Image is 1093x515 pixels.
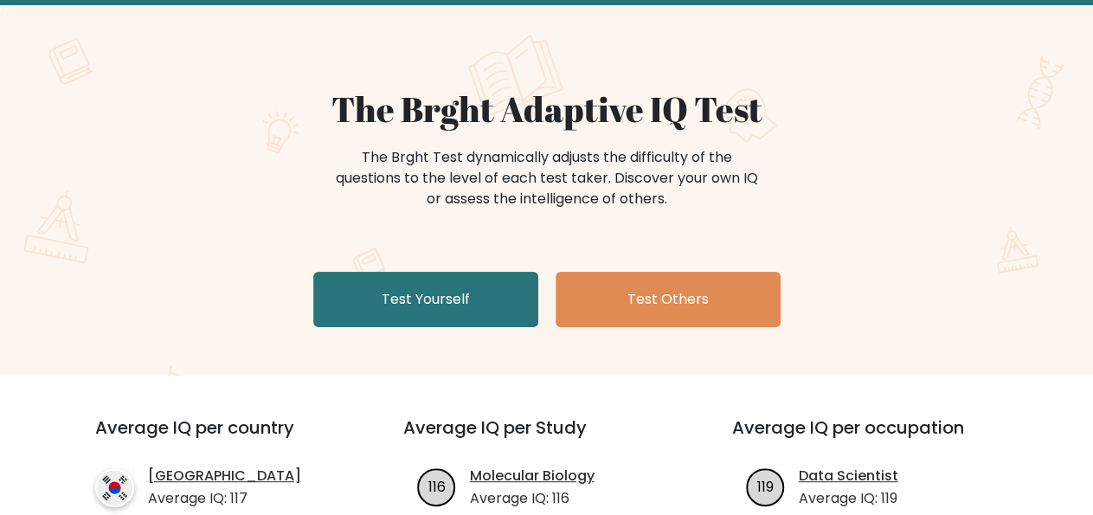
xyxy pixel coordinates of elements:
h3: Average IQ per Study [403,417,691,459]
div: The Brght Test dynamically adjusts the difficulty of the questions to the level of each test take... [331,147,763,209]
a: [GEOGRAPHIC_DATA] [148,466,301,486]
text: 119 [757,476,774,496]
h1: The Brght Adaptive IQ Test [125,88,969,130]
a: Data Scientist [799,466,898,486]
p: Average IQ: 116 [470,488,595,509]
p: Average IQ: 119 [799,488,898,509]
h3: Average IQ per country [95,417,341,459]
a: Test Yourself [313,272,538,327]
img: country [95,468,134,507]
a: Test Others [556,272,781,327]
p: Average IQ: 117 [148,488,301,509]
h3: Average IQ per occupation [732,417,1019,459]
a: Molecular Biology [470,466,595,486]
text: 116 [428,476,445,496]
